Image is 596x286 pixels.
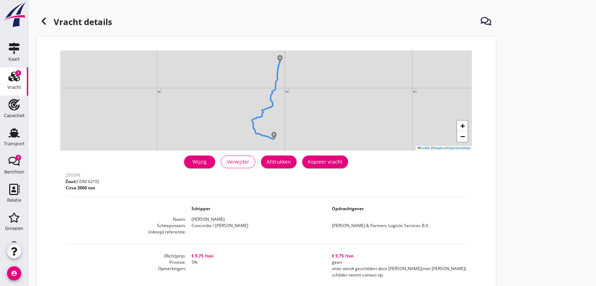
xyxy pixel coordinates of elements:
i: account_circle [7,266,21,280]
dt: Provisie [66,259,186,266]
img: logo-small.a267ee39.svg [1,2,27,28]
dd: € 5,75 /ton [186,253,326,259]
dd: 5% [186,259,326,266]
div: Berichten [4,170,24,174]
img: Marker [276,55,284,62]
dt: Naam [66,216,186,223]
a: Wijzig [184,156,215,168]
dd: [PERSON_NAME] [186,216,467,223]
a: Zoom in [457,121,468,131]
div: Afdrukken [267,158,291,165]
div: 1 [16,155,21,160]
h1: Vracht details [37,14,112,31]
dt: Scheepsnaam [66,223,186,229]
dd: [PERSON_NAME] & Partners Logistic Services B.V. [326,223,467,229]
span: 250596 [66,172,80,178]
span: | [431,146,432,150]
dd: vloer wordt geschildert door [PERSON_NAME](met [PERSON_NAME]) schilder neemt contact op. [326,266,467,278]
div: Verwijder [227,158,249,165]
div: Kopieer vracht [308,158,342,165]
div: Kaart [8,57,20,61]
a: OpenStreetMap [448,146,470,150]
p: (CDNI 6210) [66,178,99,185]
p: Circa 3000 ton [66,185,99,191]
div: Transport [4,141,25,146]
dd: geen [326,259,467,266]
dd: Concordia / [PERSON_NAME] [186,223,326,229]
dd: Schipper [186,206,326,212]
button: Afdrukken [261,156,297,168]
a: Leaflet [418,146,430,150]
a: Zoom out [457,131,468,142]
span: + [460,121,465,130]
div: Relatie [7,198,21,202]
span: Zout [66,178,75,184]
div: Wijzig [190,158,209,165]
div: Groepen [5,226,23,231]
a: Mapbox [434,146,445,150]
dt: (inkoop) referentie [66,229,186,235]
div: © © [416,146,472,151]
span: − [460,132,465,141]
dd: € 5,75 /ton [326,253,467,259]
button: Kopieer vracht [302,156,348,168]
div: Capaciteit [4,113,25,118]
dt: Opmerkingen [66,266,186,278]
button: Verwijder [221,156,255,168]
dt: (Richt)prijs [66,253,186,259]
div: Vracht [7,85,21,90]
div: 1 [16,70,21,76]
dd: Opdrachtgever [326,206,467,212]
img: Marker [270,132,278,139]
